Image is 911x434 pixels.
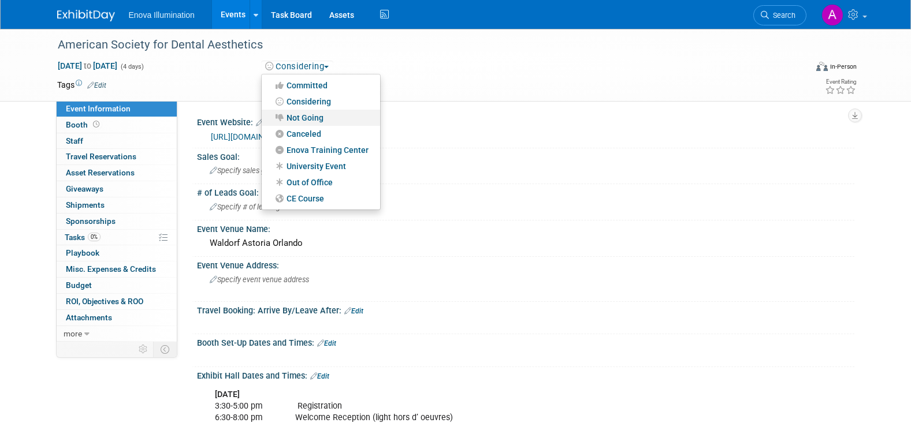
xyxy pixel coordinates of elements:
[88,233,101,241] span: 0%
[57,149,177,164] a: Travel Reservations
[57,310,177,325] a: Attachments
[54,35,789,55] div: American Society for Dental Aesthetics
[66,104,131,113] span: Event Information
[65,233,101,242] span: Tasks
[753,5,806,25] a: Search
[66,184,103,193] span: Giveaways
[57,278,177,293] a: Budget
[197,114,854,129] div: Event Website:
[825,79,856,85] div: Event Rating
[57,214,177,229] a: Sponsorships
[57,165,177,181] a: Asset Reservations
[66,120,102,129] span: Booth
[66,280,92,290] span: Budget
[66,248,99,257] span: Playbook
[57,117,177,133] a: Booth
[66,200,105,209] span: Shipments
[57,197,177,213] a: Shipments
[256,119,275,127] a: Edit
[57,133,177,149] a: Staff
[210,203,290,211] span: Specify # of leads goal
[197,220,854,235] div: Event Venue Name:
[57,230,177,245] a: Tasks0%
[197,184,854,199] div: # of Leads Goal:
[91,120,102,129] span: Booth not reserved yet
[57,245,177,261] a: Playbook
[66,264,156,274] span: Misc. Expenses & Credits
[738,60,857,77] div: Event Format
[769,11,795,20] span: Search
[197,334,854,349] div: Booth Set-Up Dates and Times:
[66,152,136,161] span: Travel Reservations
[262,93,380,110] a: Considering
[120,63,144,70] span: (4 days)
[830,62,857,71] div: In-Person
[64,329,82,338] span: more
[206,234,846,252] div: Waldorf Astoria Orlando
[66,136,83,145] span: Staff
[262,126,380,142] a: Canceled
[262,110,380,126] a: Not Going
[262,158,380,174] a: University Event
[87,81,106,89] a: Edit
[262,190,380,207] a: CE Course
[57,101,177,117] a: Event Information
[317,339,336,347] a: Edit
[210,166,275,175] span: Specify sales goal
[66,216,116,226] span: Sponsorships
[197,257,854,271] div: Event Venue Address:
[133,342,154,357] td: Personalize Event Tab Strip
[57,294,177,309] a: ROI, Objectives & ROO
[215,390,240,399] b: [DATE]
[57,181,177,197] a: Giveaways
[197,367,854,382] div: Exhibit Hall Dates and Times:
[66,297,143,306] span: ROI, Objectives & ROO
[211,132,292,141] a: [URL][DOMAIN_NAME]
[262,77,380,93] a: Committed
[129,10,195,20] span: Enova Illumination
[310,372,329,380] a: Edit
[210,275,309,284] span: Specify event venue address
[344,307,363,315] a: Edit
[57,326,177,342] a: more
[821,4,843,26] img: Andrea Miller
[57,261,177,277] a: Misc. Expenses & Credits
[57,61,118,71] span: [DATE] [DATE]
[197,302,854,317] div: Travel Booking: Arrive By/Leave After:
[82,61,93,70] span: to
[262,142,380,158] a: Enova Training Center
[66,168,135,177] span: Asset Reservations
[816,62,828,71] img: Format-Inperson.png
[197,148,854,163] div: Sales Goal:
[57,10,115,21] img: ExhibitDay
[261,61,333,73] button: Considering
[66,313,112,322] span: Attachments
[57,79,106,91] td: Tags
[262,174,380,190] a: Out of Office
[153,342,177,357] td: Toggle Event Tabs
